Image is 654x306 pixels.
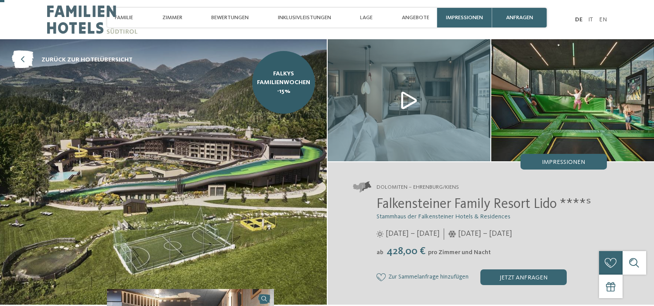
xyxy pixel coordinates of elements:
[377,231,383,238] i: Öffnungszeiten im Sommer
[588,17,593,23] a: IT
[480,269,567,285] div: jetzt anfragen
[386,228,440,239] span: [DATE] – [DATE]
[491,39,654,161] img: Das Familienhotel nahe den Dolomiten mit besonderem Charakter
[377,197,591,211] span: Falkensteiner Family Resort Lido ****ˢ
[257,69,310,95] span: Falkys Familienwochen -15%
[575,17,582,23] a: DE
[428,249,491,255] span: pro Zimmer und Nacht
[458,228,512,239] span: [DATE] – [DATE]
[252,51,315,114] a: Falkys Familienwochen -15%
[377,249,383,255] span: ab
[377,184,459,191] span: Dolomiten – Ehrenburg/Kiens
[599,17,607,23] a: EN
[41,55,133,64] span: zurück zur Hotelübersicht
[12,51,133,69] a: zurück zur Hotelübersicht
[388,274,469,281] span: Zur Sammelanfrage hinzufügen
[448,231,456,238] i: Öffnungszeiten im Winter
[328,39,490,161] img: Das Familienhotel nahe den Dolomiten mit besonderem Charakter
[384,246,427,257] span: 428,00 €
[377,214,510,220] span: Stammhaus der Falkensteiner Hotels & Residences
[542,159,585,165] span: Impressionen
